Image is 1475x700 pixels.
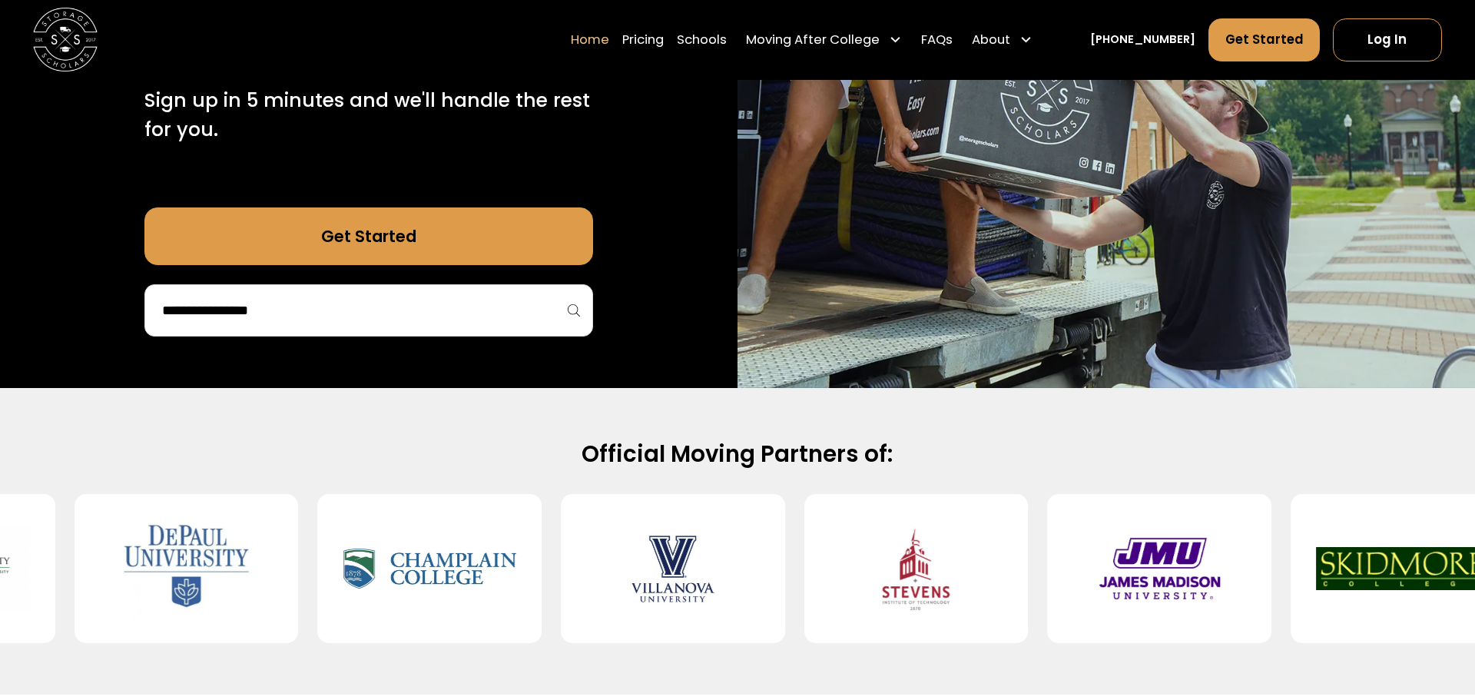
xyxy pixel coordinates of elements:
[33,8,97,71] img: Storage Scholars main logo
[739,18,908,62] div: Moving After College
[972,31,1010,50] div: About
[1333,18,1442,61] a: Log In
[343,506,516,630] img: Champlain College
[144,86,592,144] p: Sign up in 5 minutes and we'll handle the rest for you.
[1090,32,1195,48] a: [PHONE_NUMBER]
[966,18,1039,62] div: About
[571,18,609,62] a: Home
[830,506,1003,630] img: Stevens Institute of Technology
[622,18,664,62] a: Pricing
[586,506,759,630] img: Villanova University
[746,31,880,50] div: Moving After College
[921,18,953,62] a: FAQs
[100,506,273,630] img: DePaul University
[677,18,727,62] a: Schools
[1073,506,1246,630] img: James Madison University
[144,207,592,265] a: Get Started
[225,440,1249,469] h2: Official Moving Partners of:
[1208,18,1321,61] a: Get Started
